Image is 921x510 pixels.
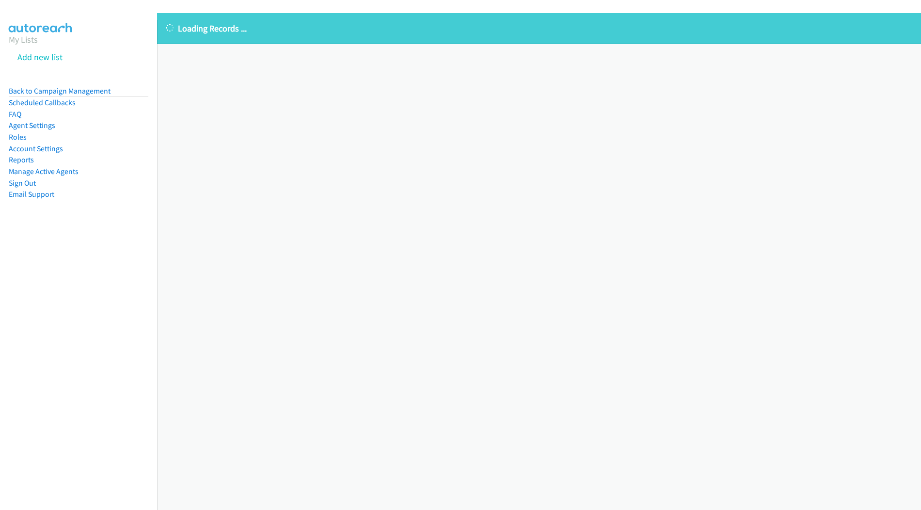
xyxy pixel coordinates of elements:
[17,51,63,63] a: Add new list
[9,167,79,176] a: Manage Active Agents
[9,155,34,164] a: Reports
[9,86,111,96] a: Back to Campaign Management
[9,34,38,45] a: My Lists
[9,98,76,107] a: Scheduled Callbacks
[9,132,27,142] a: Roles
[9,110,21,119] a: FAQ
[166,22,912,35] p: Loading Records ...
[9,190,54,199] a: Email Support
[9,121,55,130] a: Agent Settings
[9,144,63,153] a: Account Settings
[9,178,36,188] a: Sign Out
